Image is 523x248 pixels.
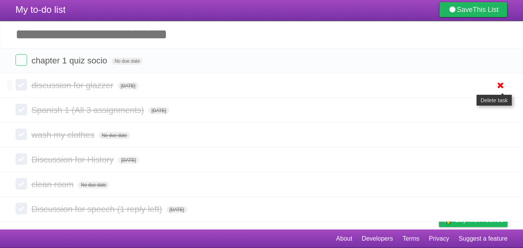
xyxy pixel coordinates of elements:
a: Privacy [429,231,449,246]
a: Developers [362,231,393,246]
label: Done [15,128,27,140]
a: SaveThis List [439,2,508,17]
label: Done [15,54,27,66]
span: [DATE] [118,157,139,164]
span: discussion for glazzer [31,80,115,90]
span: [DATE] [118,82,139,89]
span: clean room [31,180,75,189]
span: No due date [78,181,109,188]
span: Discussion for History [31,155,116,164]
a: Suggest a feature [459,231,508,246]
span: chapter 1 quiz socio [31,56,109,65]
label: Done [15,203,27,214]
label: Done [15,104,27,115]
a: About [336,231,352,246]
span: Buy me a coffee [455,213,504,227]
label: Done [15,153,27,165]
a: Terms [403,231,420,246]
span: No due date [111,58,143,65]
span: No due date [99,132,130,139]
span: [DATE] [166,206,187,213]
label: Done [15,178,27,190]
span: My to-do list [15,4,65,15]
b: This List [473,6,499,14]
label: Done [15,79,27,91]
span: Spanish 1 (All 3 assignments) [31,105,146,115]
span: wash my clothes [31,130,96,140]
span: Discussion for speech (1 reply left) [31,204,164,214]
span: [DATE] [148,107,169,114]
